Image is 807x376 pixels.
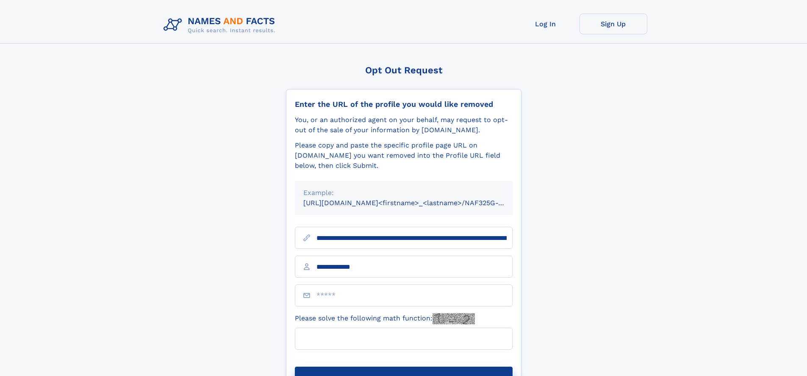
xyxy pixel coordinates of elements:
small: [URL][DOMAIN_NAME]<firstname>_<lastname>/NAF325G-xxxxxxxx [303,199,529,207]
div: Opt Out Request [286,65,521,75]
div: Please copy and paste the specific profile page URL on [DOMAIN_NAME] you want removed into the Pr... [295,140,513,171]
label: Please solve the following math function: [295,313,475,324]
a: Log In [512,14,580,34]
div: Enter the URL of the profile you would like removed [295,100,513,109]
a: Sign Up [580,14,647,34]
div: You, or an authorized agent on your behalf, may request to opt-out of the sale of your informatio... [295,115,513,135]
div: Example: [303,188,504,198]
img: Logo Names and Facts [160,14,282,36]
